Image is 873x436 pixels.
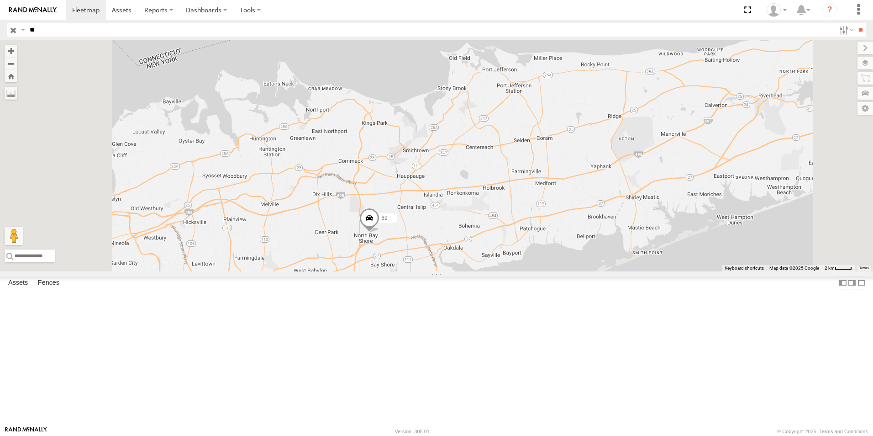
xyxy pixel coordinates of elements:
label: Search Query [19,23,26,37]
label: Search Filter Options [836,23,855,37]
div: Matt Square [763,3,790,17]
img: rand-logo.svg [9,7,57,13]
button: Zoom Home [5,70,17,82]
div: © Copyright 2025 - [777,429,868,434]
span: 2 km [825,266,835,271]
button: Drag Pegman onto the map to open Street View [5,227,23,245]
label: Dock Summary Table to the Left [838,276,847,290]
label: Measure [5,87,17,100]
label: Map Settings [857,102,873,115]
a: Visit our Website [5,427,47,436]
button: Map Scale: 2 km per 34 pixels [822,265,855,271]
label: Dock Summary Table to the Right [847,276,857,290]
button: Keyboard shortcuts [725,265,764,271]
button: Zoom in [5,45,17,57]
label: Fences [33,276,64,289]
span: 69 [381,215,387,222]
a: Terms and Conditions [820,429,868,434]
div: Version: 308.01 [395,429,430,434]
i: ? [822,3,837,17]
label: Assets [4,276,32,289]
label: Hide Summary Table [857,276,866,290]
button: Zoom out [5,57,17,70]
a: Terms (opens in new tab) [859,266,869,270]
span: Map data ©2025 Google [769,266,819,271]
